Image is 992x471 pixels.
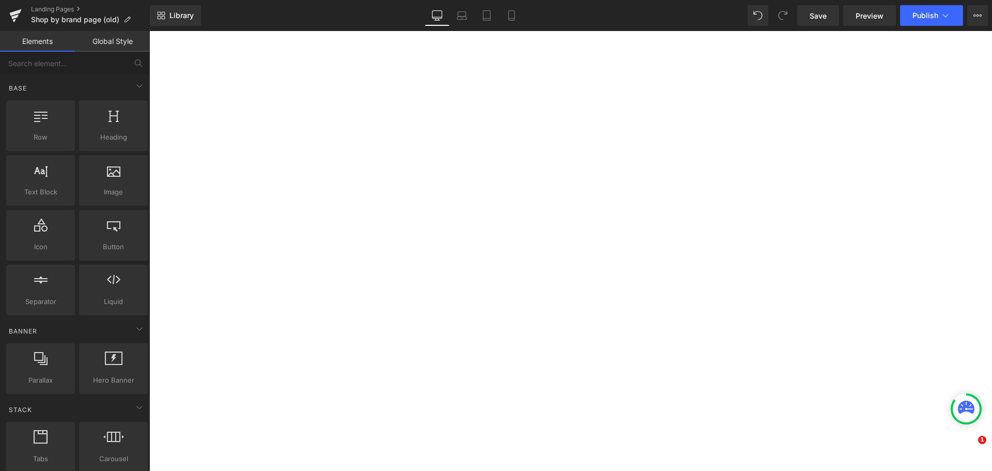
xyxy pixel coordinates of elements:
span: Save [810,10,827,21]
a: Tablet [474,5,499,26]
span: Stack [8,405,33,415]
span: Liquid [82,296,145,307]
a: New Library [150,5,201,26]
span: 1 [978,436,986,444]
button: Publish [900,5,963,26]
span: Tabs [9,453,72,464]
span: Shop by brand page (old) [31,16,119,24]
span: Image [82,187,145,197]
span: Library [169,11,194,20]
span: Parallax [9,375,72,386]
span: Carousel [82,453,145,464]
span: Text Block [9,187,72,197]
span: Heading [82,132,145,143]
button: More [967,5,988,26]
span: Row [9,132,72,143]
a: Landing Pages [31,5,150,13]
span: Hero Banner [82,375,145,386]
span: Separator [9,296,72,307]
a: Desktop [425,5,450,26]
a: Laptop [450,5,474,26]
span: Icon [9,241,72,252]
button: Undo [748,5,768,26]
button: Redo [772,5,793,26]
span: Publish [912,11,938,20]
span: Preview [856,10,884,21]
iframe: Intercom live chat [957,436,982,461]
a: Global Style [75,31,150,52]
span: Base [8,83,28,93]
span: Banner [8,326,38,336]
span: Button [82,241,145,252]
a: Preview [843,5,896,26]
a: Mobile [499,5,524,26]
